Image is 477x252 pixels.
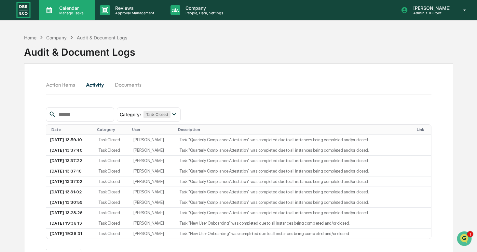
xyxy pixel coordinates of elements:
td: Task "Quarterly Compliance Attestation" was completed due to all instances being completed and/or... [175,135,412,145]
td: [PERSON_NAME] [129,197,175,208]
p: Admin • DB Root [408,11,454,15]
div: Company [46,35,67,40]
span: • [54,106,56,111]
a: 🔎Data Lookup [4,143,44,155]
img: logo [16,1,31,19]
a: 🖐️Preclearance [4,131,45,142]
td: [PERSON_NAME] [129,218,175,229]
span: [DATE] [58,106,71,111]
span: [PERSON_NAME] [20,89,53,94]
p: Approval Management [110,11,157,15]
div: Category [97,127,127,132]
td: Task Closed [94,135,129,145]
div: Start new chat [29,50,107,56]
div: Description [178,127,409,132]
td: Task Closed [94,197,129,208]
td: [PERSON_NAME] [129,145,175,156]
button: Activity [80,77,110,92]
p: People, Data, Settings [180,11,226,15]
td: Task "Quarterly Compliance Attestation" was completed due to all instances being completed and/or... [175,166,412,176]
img: 1746055101610-c473b297-6a78-478c-a979-82029cc54cd1 [13,89,18,94]
button: Action Items [46,77,80,92]
span: Data Lookup [13,146,41,152]
img: Cece Ferraez [7,100,17,110]
td: [PERSON_NAME] [129,135,175,145]
td: [DATE] 13:28:26 [46,208,94,218]
img: 1751574470498-79e402a7-3db9-40a0-906f-966fe37d0ed6 [14,50,25,62]
iframe: Open customer support [456,231,474,248]
td: [DATE] 13:37:22 [46,156,94,166]
div: User [132,127,173,132]
div: Audit & Document Logs [77,35,127,40]
td: Task Closed [94,145,129,156]
td: Task Closed [94,229,129,239]
td: [DATE] 19:36:13 [46,218,94,229]
div: We're available if you need us! [29,56,89,62]
td: Task "Quarterly Compliance Attestation" was completed due to all instances being completed and/or... [175,156,412,166]
p: [PERSON_NAME] [408,5,454,11]
td: Task "Quarterly Compliance Attestation" was completed due to all instances being completed and/or... [175,208,412,218]
p: Reviews [110,5,157,11]
span: Category : [120,112,141,117]
td: [DATE] 13:37:02 [46,176,94,187]
td: Task "Quarterly Compliance Attestation" was completed due to all instances being completed and/or... [175,145,412,156]
div: Audit & Document Logs [24,41,135,58]
div: 🖐️ [7,134,12,139]
a: Powered byPylon [46,161,79,166]
td: Task Closed [94,208,129,218]
div: Date [51,127,92,132]
img: Jack Rasmussen [7,82,17,93]
td: [PERSON_NAME] [129,229,175,239]
div: Link [417,127,429,132]
td: Task "New User Onboarding" was completed due to all instances being completed and/or closed. [175,218,412,229]
div: secondary tabs example [46,77,431,92]
span: Preclearance [13,133,42,140]
td: Task "New User Onboarding" was completed due to all instances being completed and/or closed. [175,229,412,239]
td: [PERSON_NAME] [129,166,175,176]
p: Company [180,5,226,11]
td: [DATE] 13:31:02 [46,187,94,197]
td: [PERSON_NAME] [129,187,175,197]
td: Task Closed [94,156,129,166]
td: Task "Quarterly Compliance Attestation" was completed due to all instances being completed and/or... [175,176,412,187]
p: Calendar [54,5,87,11]
td: [PERSON_NAME] [129,208,175,218]
span: Pylon [65,161,79,166]
td: [DATE] 19:36:01 [46,229,94,239]
td: [DATE] 13:37:40 [46,145,94,156]
img: 1746055101610-c473b297-6a78-478c-a979-82029cc54cd1 [7,50,18,62]
span: [PERSON_NAME] [20,106,53,111]
span: • [54,89,56,94]
td: [DATE] 13:59:10 [46,135,94,145]
button: Documents [110,77,147,92]
button: Start new chat [111,52,118,60]
td: Task "Quarterly Compliance Attestation" was completed due to all instances being completed and/or... [175,197,412,208]
span: [DATE] [58,89,71,94]
a: 🗄️Attestations [45,131,83,142]
td: Task "Quarterly Compliance Attestation" was completed due to all instances being completed and/or... [175,187,412,197]
td: [PERSON_NAME] [129,176,175,187]
div: Home [24,35,36,40]
p: How can we help? [7,14,118,24]
td: [DATE] 13:30:59 [46,197,94,208]
span: Attestations [54,133,81,140]
div: Past conversations [7,72,44,77]
button: See all [101,71,118,79]
div: 🔎 [7,146,12,151]
td: Task Closed [94,176,129,187]
td: Task Closed [94,166,129,176]
td: Task Closed [94,218,129,229]
div: Task Closed [143,111,170,118]
td: [DATE] 13:37:10 [46,166,94,176]
p: Manage Tasks [54,11,87,15]
td: Task Closed [94,187,129,197]
td: [PERSON_NAME] [129,156,175,166]
div: 🗄️ [47,134,52,139]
